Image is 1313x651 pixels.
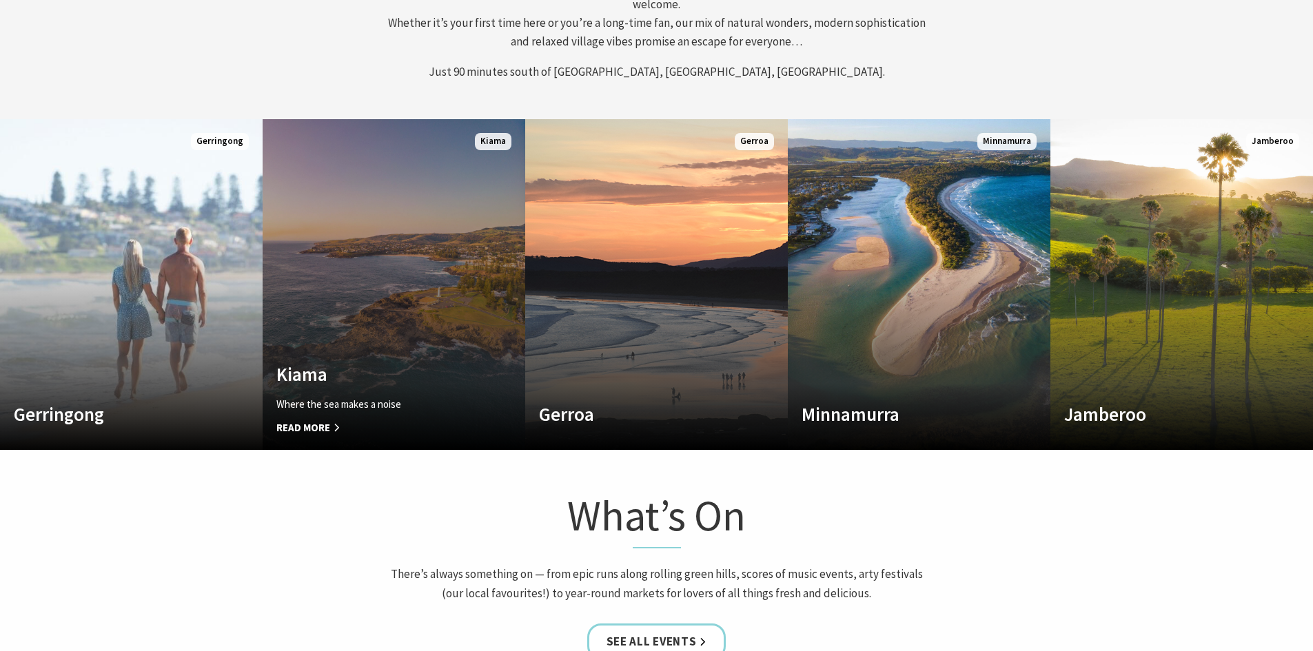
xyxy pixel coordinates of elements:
[802,403,997,425] h4: Minnamurra
[1064,403,1260,425] h4: Jamberoo
[539,403,735,425] h4: Gerroa
[14,403,210,425] h4: Gerringong
[735,133,774,150] span: Gerroa
[387,63,927,81] p: Just 90 minutes south of [GEOGRAPHIC_DATA], [GEOGRAPHIC_DATA], [GEOGRAPHIC_DATA].
[276,420,472,436] span: Read More
[1050,119,1313,450] a: Custom Image Used Jamberoo Jamberoo
[525,119,788,450] a: Custom Image Used Gerroa Gerroa
[475,133,511,150] span: Kiama
[788,119,1050,450] a: Custom Image Used Minnamurra Minnamurra
[387,488,927,549] h1: What’s On
[263,119,525,450] a: Custom Image Used Kiama Where the sea makes a noise Read More Kiama
[1246,133,1299,150] span: Jamberoo
[276,396,472,413] p: Where the sea makes a noise
[387,565,927,602] p: There’s always something on — from epic runs along rolling green hills, scores of music events, a...
[977,133,1037,150] span: Minnamurra
[276,363,472,385] h4: Kiama
[191,133,249,150] span: Gerringong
